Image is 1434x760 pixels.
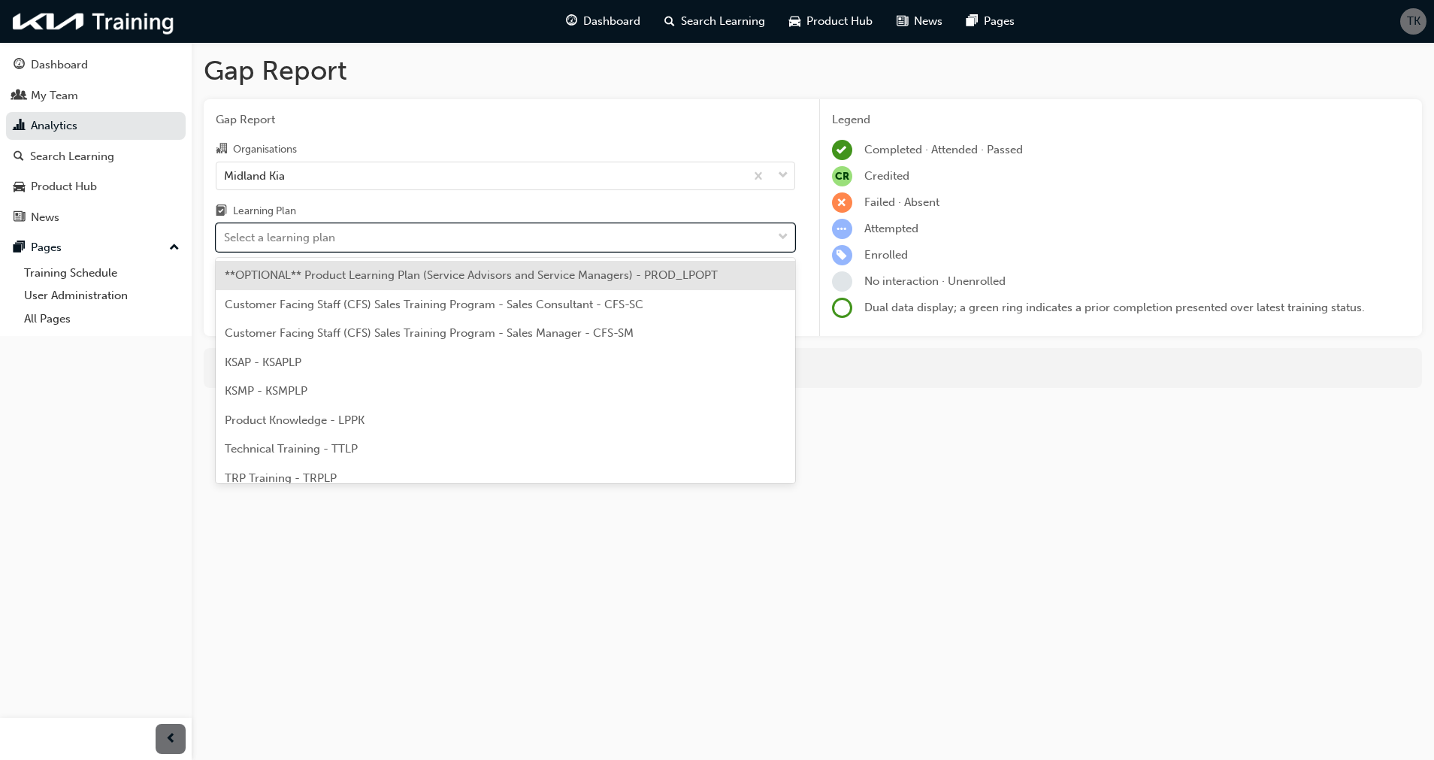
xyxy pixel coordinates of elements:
[1400,8,1426,35] button: TK
[6,82,186,110] a: My Team
[216,205,227,219] span: learningplan-icon
[967,12,978,31] span: pages-icon
[6,112,186,140] a: Analytics
[233,204,296,219] div: Learning Plan
[8,6,180,37] img: kia-training
[832,271,852,292] span: learningRecordVerb_NONE-icon
[6,48,186,234] button: DashboardMy TeamAnalyticsSearch LearningProduct HubNews
[914,13,942,30] span: News
[30,148,114,165] div: Search Learning
[14,150,24,164] span: search-icon
[225,442,358,456] span: Technical Training - TTLP
[681,13,765,30] span: Search Learning
[777,6,885,37] a: car-iconProduct Hub
[778,166,788,186] span: down-icon
[864,169,909,183] span: Credited
[6,143,186,171] a: Search Learning
[18,262,186,285] a: Training Schedule
[14,89,25,103] span: people-icon
[216,111,795,129] span: Gap Report
[832,166,852,186] span: null-icon
[864,222,918,235] span: Attempted
[225,298,643,311] span: Customer Facing Staff (CFS) Sales Training Program - Sales Consultant - CFS-SC
[554,6,652,37] a: guage-iconDashboard
[31,209,59,226] div: News
[897,12,908,31] span: news-icon
[583,13,640,30] span: Dashboard
[6,234,186,262] button: Pages
[225,413,365,427] span: Product Knowledge - LPPK
[6,173,186,201] a: Product Hub
[18,284,186,307] a: User Administration
[864,143,1023,156] span: Completed · Attended · Passed
[864,195,939,209] span: Failed · Absent
[31,239,62,256] div: Pages
[169,238,180,258] span: up-icon
[864,248,908,262] span: Enrolled
[18,307,186,331] a: All Pages
[864,274,1006,288] span: No interaction · Unenrolled
[832,219,852,239] span: learningRecordVerb_ATTEMPT-icon
[225,356,301,369] span: KSAP - KSAPLP
[14,59,25,72] span: guage-icon
[225,268,718,282] span: **OPTIONAL** Product Learning Plan (Service Advisors and Service Managers) - PROD_LPOPT
[664,12,675,31] span: search-icon
[225,471,337,485] span: TRP Training - TRPLP
[1407,13,1420,30] span: TK
[832,140,852,160] span: learningRecordVerb_COMPLETE-icon
[778,228,788,247] span: down-icon
[224,229,335,247] div: Select a learning plan
[14,120,25,133] span: chart-icon
[215,359,1411,377] div: For more in-depth analysis and data download, go to
[954,6,1027,37] a: pages-iconPages
[31,178,97,195] div: Product Hub
[832,111,1411,129] div: Legend
[31,56,88,74] div: Dashboard
[832,192,852,213] span: learningRecordVerb_FAIL-icon
[864,301,1365,314] span: Dual data display; a green ring indicates a prior completion presented over latest training status.
[6,204,186,232] a: News
[14,241,25,255] span: pages-icon
[165,730,177,749] span: prev-icon
[652,6,777,37] a: search-iconSearch Learning
[225,384,307,398] span: KSMP - KSMPLP
[14,180,25,194] span: car-icon
[14,211,25,225] span: news-icon
[216,143,227,156] span: organisation-icon
[566,12,577,31] span: guage-icon
[885,6,954,37] a: news-iconNews
[225,326,634,340] span: Customer Facing Staff (CFS) Sales Training Program - Sales Manager - CFS-SM
[233,142,297,157] div: Organisations
[832,245,852,265] span: learningRecordVerb_ENROLL-icon
[31,87,78,104] div: My Team
[6,51,186,79] a: Dashboard
[204,54,1422,87] h1: Gap Report
[806,13,873,30] span: Product Hub
[984,13,1015,30] span: Pages
[789,12,800,31] span: car-icon
[224,167,285,184] div: Midland Kia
